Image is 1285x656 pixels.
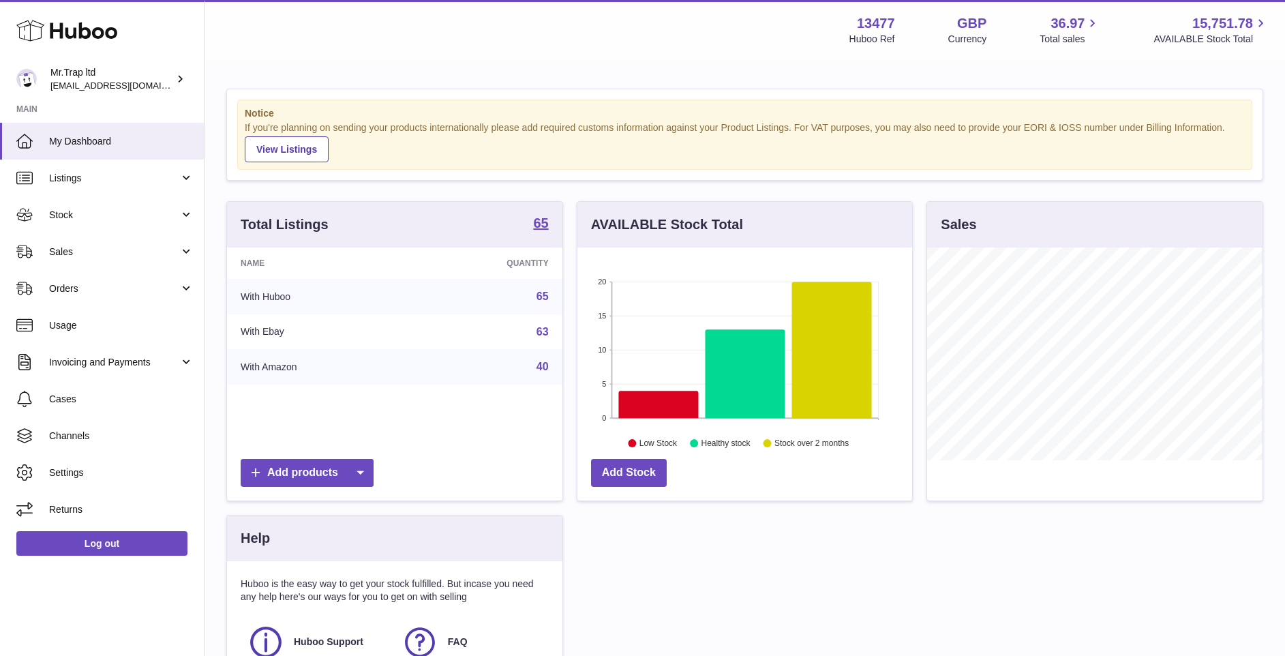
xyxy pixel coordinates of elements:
span: Stock [49,209,179,222]
span: Total sales [1040,33,1100,46]
span: Channels [49,430,194,443]
a: Add Stock [591,459,667,487]
td: With Huboo [227,279,410,314]
a: 65 [536,290,549,302]
span: Listings [49,172,179,185]
strong: GBP [957,14,986,33]
span: 36.97 [1050,14,1085,33]
a: 36.97 Total sales [1040,14,1100,46]
span: FAQ [448,636,468,648]
p: Huboo is the easy way to get your stock fulfilled. But incase you need any help here's our ways f... [241,578,549,603]
th: Quantity [410,248,562,279]
span: Cases [49,393,194,406]
h3: Sales [941,215,976,234]
th: Name [227,248,410,279]
a: 65 [533,216,548,233]
div: Mr.Trap ltd [50,66,173,92]
a: 15,751.78 AVAILABLE Stock Total [1153,14,1269,46]
span: Returns [49,503,194,516]
span: Sales [49,245,179,258]
a: Log out [16,531,187,556]
td: With Amazon [227,349,410,385]
text: 5 [602,380,606,388]
span: Settings [49,466,194,479]
div: Currency [948,33,987,46]
span: AVAILABLE Stock Total [1153,33,1269,46]
span: My Dashboard [49,135,194,148]
h3: AVAILABLE Stock Total [591,215,743,234]
strong: 13477 [857,14,895,33]
span: 15,751.78 [1192,14,1253,33]
span: Huboo Support [294,636,363,648]
strong: 65 [533,216,548,230]
img: office@grabacz.eu [16,69,37,89]
a: Add products [241,459,374,487]
text: 0 [602,414,606,422]
text: 15 [598,312,606,320]
h3: Help [241,529,270,548]
text: Stock over 2 months [774,438,849,448]
text: Healthy stock [701,438,751,448]
text: 20 [598,278,606,286]
span: Orders [49,282,179,295]
a: 40 [536,361,549,372]
div: Huboo Ref [849,33,895,46]
div: If you're planning on sending your products internationally please add required customs informati... [245,121,1245,162]
span: Usage [49,319,194,332]
strong: Notice [245,107,1245,120]
text: 10 [598,346,606,354]
td: With Ebay [227,314,410,350]
a: View Listings [245,136,329,162]
text: Low Stock [639,438,678,448]
a: 63 [536,326,549,338]
span: Invoicing and Payments [49,356,179,369]
span: [EMAIL_ADDRESS][DOMAIN_NAME] [50,80,200,91]
h3: Total Listings [241,215,329,234]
